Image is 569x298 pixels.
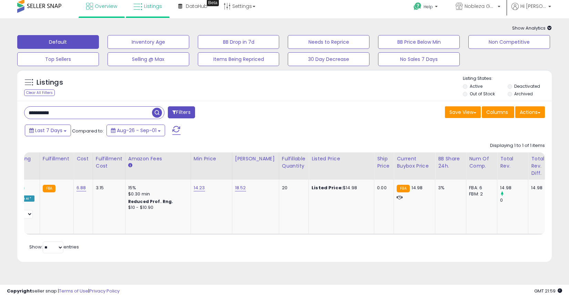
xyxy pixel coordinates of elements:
[469,155,494,170] div: Num of Comp.
[128,185,185,191] div: 15%
[235,155,276,162] div: [PERSON_NAME]
[108,35,189,49] button: Inventory Age
[500,155,525,170] div: Total Rev.
[128,199,173,204] b: Reduced Prof. Rng.
[438,155,463,170] div: BB Share 24h.
[95,3,117,10] span: Overview
[470,91,495,97] label: Out of Stock
[24,89,55,96] div: Clear All Filters
[96,155,122,170] div: Fulfillment Cost
[72,128,104,134] span: Compared to:
[514,91,533,97] label: Archived
[128,191,185,197] div: $0.30 min
[282,155,306,170] div: Fulfillable Quantity
[198,35,280,49] button: BB Drop in 7d
[25,125,71,136] button: Last 7 Days
[106,125,165,136] button: Aug-26 - Sep-01
[96,185,120,191] div: 3.15
[397,185,409,192] small: FBA
[534,288,562,294] span: 2025-09-9 21:59 GMT
[413,2,422,11] i: Get Help
[7,288,32,294] strong: Copyright
[424,4,433,10] span: Help
[531,185,542,191] div: 14.98
[128,162,132,169] small: Amazon Fees.
[312,155,371,162] div: Listed Price
[7,288,120,295] div: seller snap | |
[512,25,552,31] span: Show Analytics
[186,3,207,10] span: DataHub
[500,197,528,203] div: 0
[37,78,63,87] h5: Listings
[411,184,423,191] span: 14.98
[168,106,195,118] button: Filters
[531,155,545,177] div: Total Rev. Diff.
[29,244,79,250] span: Show: entries
[463,75,552,82] p: Listing States:
[500,185,528,191] div: 14.98
[465,3,496,10] span: Nobleza Goods
[469,191,492,197] div: FBM: 2
[514,83,540,89] label: Deactivated
[377,185,388,191] div: 0.00
[77,184,86,191] a: 6.88
[288,52,369,66] button: 30 Day Decrease
[312,185,369,191] div: $14.98
[43,185,55,192] small: FBA
[515,106,545,118] button: Actions
[282,185,303,191] div: 20
[520,3,546,10] span: Hi [PERSON_NAME]
[194,184,205,191] a: 14.23
[469,185,492,191] div: FBA: 6
[312,184,343,191] b: Listed Price:
[108,52,189,66] button: Selling @ Max
[194,155,229,162] div: Min Price
[43,155,71,162] div: Fulfillment
[89,288,120,294] a: Privacy Policy
[128,155,188,162] div: Amazon Fees
[235,184,246,191] a: 18.52
[468,35,550,49] button: Non Competitive
[378,35,460,49] button: BB Price Below Min
[8,155,37,162] div: Repricing
[35,127,62,134] span: Last 7 Days
[470,83,482,89] label: Active
[144,3,162,10] span: Listings
[438,185,461,191] div: 3%
[482,106,514,118] button: Columns
[117,127,156,134] span: Aug-26 - Sep-01
[77,155,90,162] div: Cost
[17,35,99,49] button: Default
[288,35,369,49] button: Needs to Reprice
[59,288,88,294] a: Terms of Use
[511,3,551,18] a: Hi [PERSON_NAME]
[490,142,545,149] div: Displaying 1 to 1 of 1 items
[378,52,460,66] button: No Sales 7 Days
[486,109,508,116] span: Columns
[397,155,432,170] div: Current Buybox Price
[445,106,481,118] button: Save View
[17,52,99,66] button: Top Sellers
[377,155,391,170] div: Ship Price
[128,205,185,211] div: $10 - $10.90
[198,52,280,66] button: Items Being Repriced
